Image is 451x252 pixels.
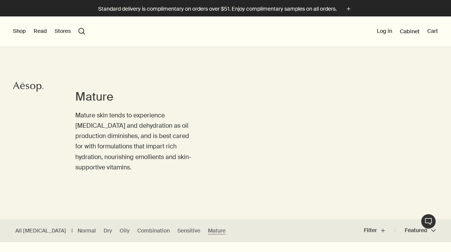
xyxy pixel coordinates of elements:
[98,5,353,13] button: Standard delivery is complimentary on orders over $51. Enjoy complimentary samples on all orders.
[55,28,71,35] button: Stores
[13,28,26,35] button: Shop
[15,227,66,234] a: All [MEDICAL_DATA]
[377,28,392,35] button: Log in
[75,110,195,172] p: Mature skin tends to experience [MEDICAL_DATA] and dehydration as oil production diminishes, and ...
[78,28,85,35] button: Open search
[34,28,47,35] button: Read
[75,89,195,104] h1: Mature
[177,227,200,234] a: Sensitive
[13,16,85,47] nav: primary
[98,5,337,13] p: Standard delivery is complimentary on orders over $51. Enjoy complimentary samples on all orders.
[377,16,438,47] nav: supplementary
[13,81,44,93] svg: Aesop
[364,221,395,240] button: Filter
[421,214,436,229] button: Live Assistance
[11,79,45,96] a: Aesop
[78,227,96,234] a: Normal
[208,227,226,234] a: Mature
[427,28,438,35] button: Cart
[400,28,420,35] a: Cabinet
[137,227,170,234] a: Combination
[120,227,130,234] a: Oily
[104,227,112,234] a: Dry
[395,221,436,240] button: Featured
